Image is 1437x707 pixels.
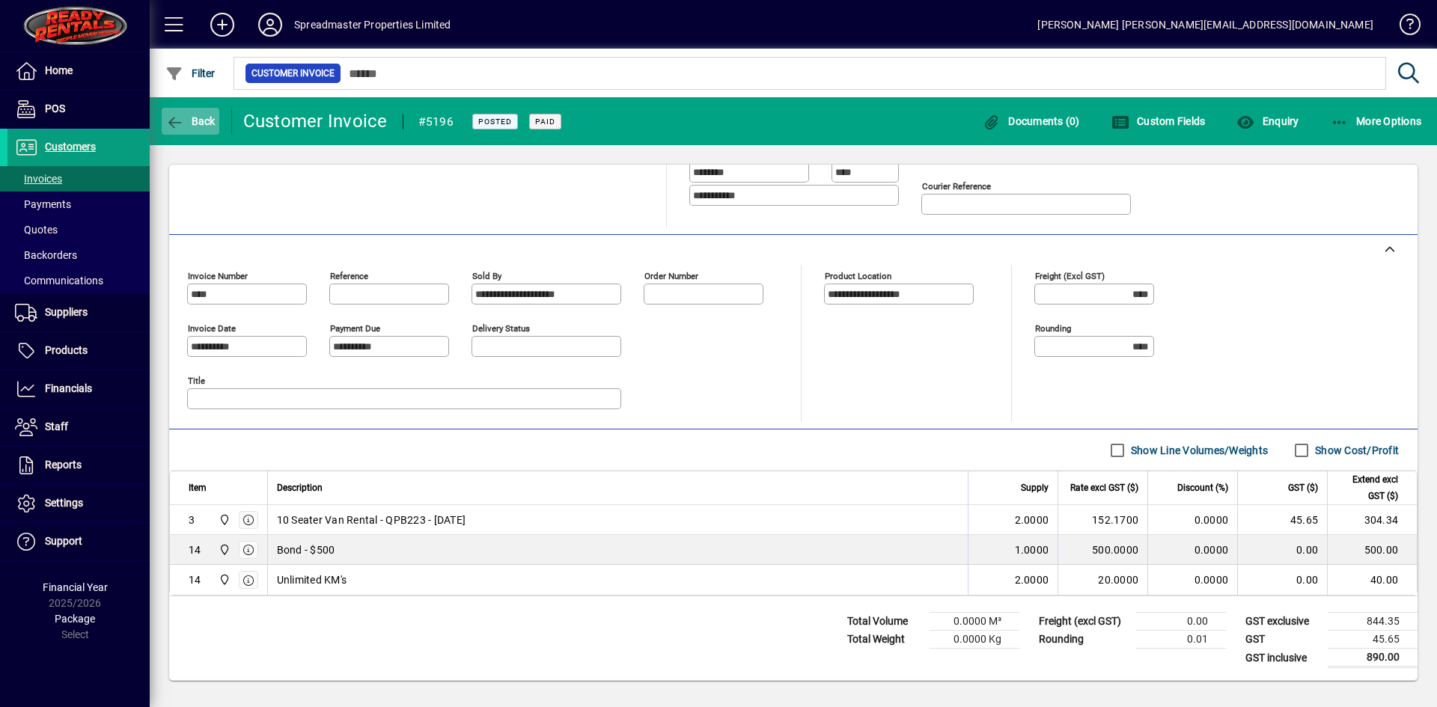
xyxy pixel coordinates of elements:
span: Extend excl GST ($) [1337,471,1398,504]
mat-label: Invoice date [188,323,236,334]
span: Package [55,613,95,625]
div: 14 [189,572,201,587]
td: GST inclusive [1238,649,1328,667]
span: Back [165,115,216,127]
mat-label: Delivery status [472,323,530,334]
td: 844.35 [1328,613,1418,631]
a: Backorders [7,242,150,268]
td: 0.0000 M³ [930,613,1019,631]
a: POS [7,91,150,128]
button: Enquiry [1233,108,1302,135]
a: Quotes [7,217,150,242]
a: Support [7,523,150,560]
span: Communications [15,275,103,287]
div: 20.0000 [1067,572,1138,587]
span: Rate excl GST ($) [1070,480,1138,496]
span: Settings [45,497,83,509]
span: Suppliers [45,306,88,318]
td: 0.0000 [1147,535,1237,565]
span: Documents (0) [983,115,1080,127]
td: 0.0000 Kg [930,631,1019,649]
label: Show Cost/Profit [1312,443,1399,458]
button: More Options [1327,108,1426,135]
span: Financials [45,382,92,394]
span: Discount (%) [1177,480,1228,496]
span: Supply [1021,480,1049,496]
a: Products [7,332,150,370]
td: Freight (excl GST) [1031,613,1136,631]
span: More Options [1331,115,1422,127]
span: Unlimited KM's [277,572,347,587]
span: Financial Year [43,581,108,593]
span: Item [189,480,207,496]
span: Customer Invoice [251,66,335,81]
span: 2.0000 [1015,572,1049,587]
span: 1.0000 [1015,542,1049,557]
button: Back [162,108,219,135]
button: Add [198,11,246,38]
td: 45.65 [1328,631,1418,649]
td: 0.01 [1136,631,1226,649]
mat-label: Product location [825,271,891,281]
span: Invoices [15,173,62,185]
span: Reports [45,459,82,471]
mat-label: Freight (excl GST) [1035,271,1105,281]
span: GST ($) [1288,480,1318,496]
td: Rounding [1031,631,1136,649]
td: 0.00 [1237,535,1327,565]
td: GST [1238,631,1328,649]
span: Customers [45,141,96,153]
span: Description [277,480,323,496]
span: Posted [478,117,512,126]
a: Reports [7,447,150,484]
span: Paid [535,117,555,126]
a: Invoices [7,166,150,192]
mat-label: Courier Reference [922,181,991,192]
span: 2.0000 [1015,512,1049,527]
div: Spreadmaster Properties Limited [294,13,451,37]
span: Quotes [15,224,58,236]
span: Filter [165,67,216,79]
div: [PERSON_NAME] [PERSON_NAME][EMAIL_ADDRESS][DOMAIN_NAME] [1037,13,1373,37]
a: Home [7,52,150,90]
div: 152.1700 [1067,512,1138,527]
span: Products [45,344,88,356]
mat-label: Reference [330,271,368,281]
app-page-header-button: Back [150,108,232,135]
div: Customer Invoice [243,109,388,133]
td: 0.00 [1136,613,1226,631]
span: Bond - $500 [277,542,335,557]
span: Enquiry [1236,115,1299,127]
mat-label: Payment due [330,323,380,334]
a: Staff [7,408,150,446]
td: 0.0000 [1147,505,1237,535]
span: Backorders [15,249,77,261]
td: 45.65 [1237,505,1327,535]
button: Profile [246,11,294,38]
mat-label: Order number [644,271,698,281]
span: Staff [45,420,68,432]
td: 40.00 [1327,565,1417,595]
mat-label: Sold by [472,271,501,281]
span: Support [45,535,82,547]
td: 500.00 [1327,535,1417,565]
td: 0.00 [1237,565,1327,595]
button: Custom Fields [1108,108,1209,135]
a: Settings [7,485,150,522]
td: 0.0000 [1147,565,1237,595]
button: Documents (0) [979,108,1084,135]
div: #5196 [418,110,454,134]
span: Custom Fields [1111,115,1206,127]
td: Total Weight [840,631,930,649]
span: 10 Seater Van Rental - QPB223 - [DATE] [277,512,466,527]
a: Financials [7,370,150,408]
div: 500.0000 [1067,542,1138,557]
a: Payments [7,192,150,217]
a: Communications [7,268,150,293]
mat-label: Rounding [1035,323,1071,334]
mat-label: Title [188,376,205,386]
span: 965 State Highway 2 [215,542,232,558]
span: Payments [15,198,71,210]
div: 14 [189,542,201,557]
a: Knowledge Base [1388,3,1418,52]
